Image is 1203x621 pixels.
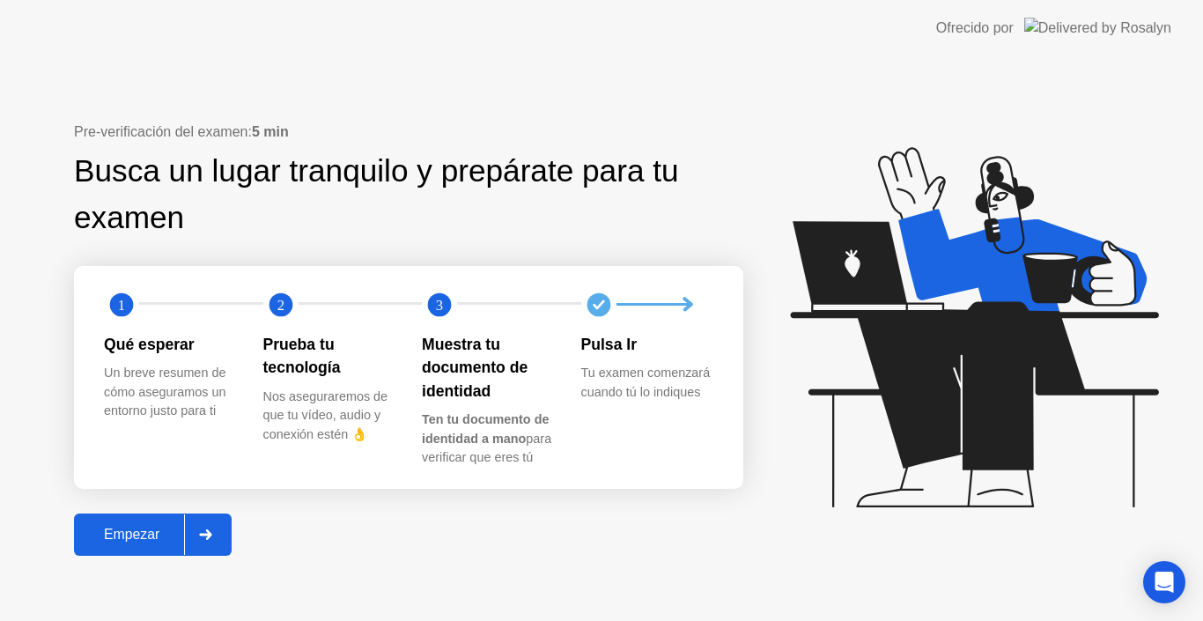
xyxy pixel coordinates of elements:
div: Pulsa Ir [581,333,712,356]
div: Un breve resumen de cómo aseguramos un entorno justo para ti [104,364,235,421]
div: Muestra tu documento de identidad [422,333,553,403]
div: Nos aseguraremos de que tu vídeo, audio y conexión estén 👌 [263,388,395,445]
div: Ofrecido por [936,18,1014,39]
b: Ten tu documento de identidad a mano [422,412,549,446]
div: Prueba tu tecnología [263,333,395,380]
text: 3 [436,296,443,313]
b: 5 min [252,124,289,139]
img: Delivered by Rosalyn [1024,18,1171,38]
div: Tu examen comenzará cuando tú lo indiques [581,364,712,402]
text: 1 [118,296,125,313]
div: Qué esperar [104,333,235,356]
div: Empezar [79,527,184,543]
div: Pre-verificación del examen: [74,122,743,143]
button: Empezar [74,514,232,556]
text: 2 [277,296,284,313]
div: para verificar que eres tú [422,410,553,468]
div: Open Intercom Messenger [1143,561,1185,603]
div: Busca un lugar tranquilo y prepárate para tu examen [74,148,695,241]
